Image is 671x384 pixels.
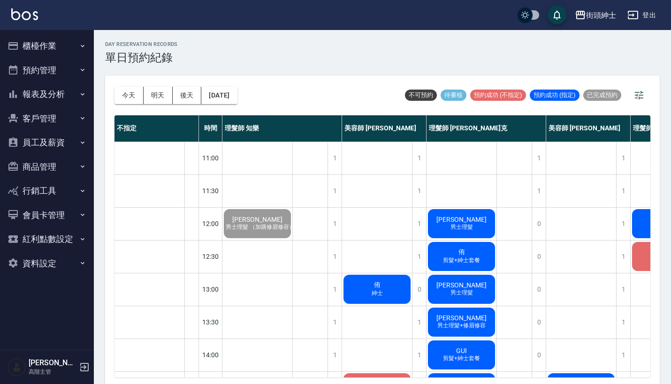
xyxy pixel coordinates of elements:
span: 男士理髮+修眉修容 [435,322,488,330]
div: 1 [328,208,342,240]
div: 1 [616,241,630,273]
div: 13:00 [199,273,222,306]
span: [PERSON_NAME] [230,216,284,223]
span: 不可預約 [405,91,437,99]
div: 1 [616,142,630,174]
span: [PERSON_NAME] [435,216,488,223]
div: 11:00 [199,142,222,174]
div: 1 [616,208,630,240]
div: 1 [328,273,342,306]
button: 報表及分析 [4,82,90,106]
button: 後天 [173,87,202,104]
button: 資料設定 [4,251,90,276]
div: 12:00 [199,207,222,240]
div: 1 [532,142,546,174]
div: 1 [616,175,630,207]
div: 0 [532,339,546,371]
span: 男士理髮 （加購修眉修容） [224,223,297,231]
div: 1 [328,339,342,371]
span: 男士理髮 [449,223,475,231]
span: 剪髮+紳士套餐 [441,354,482,362]
div: 1 [412,339,426,371]
div: 時間 [199,115,222,142]
div: 1 [616,339,630,371]
div: 11:30 [199,174,222,207]
div: 1 [328,241,342,273]
button: 今天 [114,87,144,104]
button: 紅利點數設定 [4,227,90,251]
div: 1 [412,241,426,273]
div: 理髮師 知樂 [222,115,342,142]
span: [PERSON_NAME] [435,281,488,289]
img: Person [8,358,26,376]
div: 1 [412,175,426,207]
div: 1 [412,142,426,174]
button: 預約管理 [4,58,90,83]
div: 1 [328,306,342,339]
button: 商品管理 [4,155,90,179]
span: 剪髮+紳士套餐 [441,256,482,264]
div: 街頭紳士 [586,9,616,21]
button: 街頭紳士 [571,6,620,25]
span: 侑 [457,248,467,256]
div: 美容師 [PERSON_NAME] [342,115,427,142]
div: 0 [532,241,546,273]
p: 高階主管 [29,368,76,376]
div: 理髮師 [PERSON_NAME]克 [427,115,546,142]
h3: 單日預約紀錄 [105,51,178,64]
div: 1 [412,208,426,240]
div: 1 [412,306,426,339]
div: 13:30 [199,306,222,339]
div: 美容師 [PERSON_NAME] [546,115,631,142]
span: 待審核 [441,91,466,99]
span: 男士理髮 [449,289,475,297]
div: 14:00 [199,339,222,371]
div: 1 [532,175,546,207]
div: 不指定 [114,115,199,142]
div: 0 [532,273,546,306]
div: 0 [412,273,426,306]
span: 預約成功 (不指定) [470,91,526,99]
button: 櫃檯作業 [4,34,90,58]
span: 已完成預約 [583,91,621,99]
h2: day Reservation records [105,41,178,47]
span: 紳士 [370,289,385,297]
div: 0 [532,208,546,240]
button: 登出 [624,7,660,24]
span: 侑 [372,281,382,289]
button: 員工及薪資 [4,130,90,155]
div: 1 [328,175,342,207]
span: [PERSON_NAME] [435,314,488,322]
button: 明天 [144,87,173,104]
div: 1 [616,306,630,339]
div: 0 [532,306,546,339]
button: save [548,6,566,24]
button: 會員卡管理 [4,203,90,227]
div: 1 [328,142,342,174]
button: 客戶管理 [4,106,90,131]
button: [DATE] [201,87,237,104]
div: 1 [616,273,630,306]
img: Logo [11,8,38,20]
div: 12:30 [199,240,222,273]
h5: [PERSON_NAME] [29,358,76,368]
button: 行銷工具 [4,179,90,203]
span: 預約成功 (指定) [530,91,579,99]
span: GUI [454,347,469,354]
